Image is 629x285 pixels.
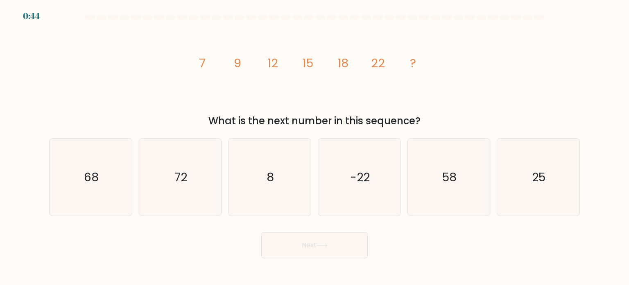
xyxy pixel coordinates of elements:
[23,10,40,22] div: 0:44
[261,232,368,258] button: Next
[442,169,457,185] text: 58
[337,55,348,71] tspan: 18
[410,55,416,71] tspan: ?
[267,169,274,185] text: 8
[302,55,313,71] tspan: 15
[174,169,187,185] text: 72
[350,169,370,185] text: -22
[199,55,206,71] tspan: 7
[371,55,385,71] tspan: 22
[532,169,546,185] text: 25
[54,114,575,128] div: What is the next number in this sequence?
[84,169,99,185] text: 68
[234,55,241,71] tspan: 9
[267,55,278,71] tspan: 12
